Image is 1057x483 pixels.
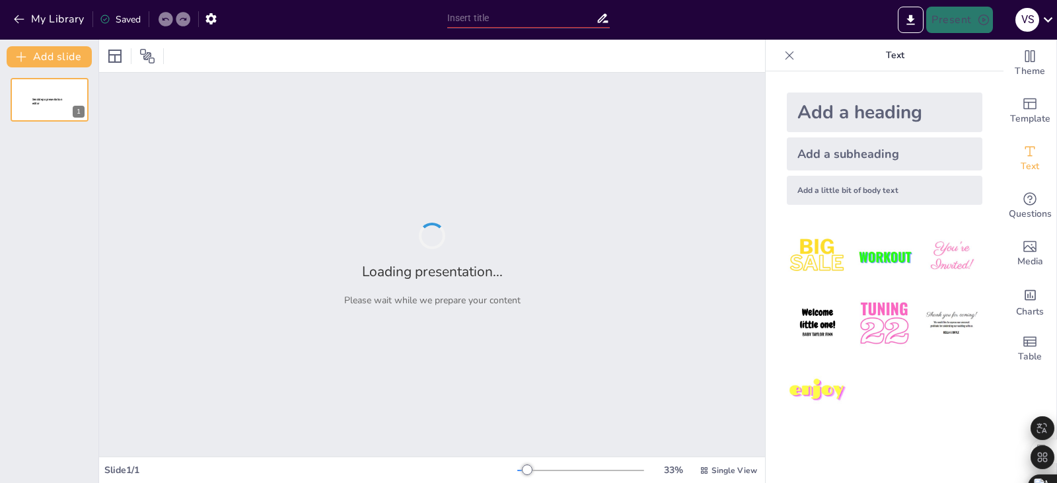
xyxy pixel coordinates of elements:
[139,48,155,64] span: Position
[1015,64,1045,79] span: Theme
[1003,278,1056,325] div: Add charts and graphs
[1003,40,1056,87] div: Change the overall theme
[898,7,924,33] button: Export to PowerPoint
[1003,182,1056,230] div: Get real-time input from your audience
[447,9,597,28] input: Insert title
[921,226,982,287] img: 3.jpeg
[854,226,915,287] img: 2.jpeg
[1021,159,1039,174] span: Text
[10,9,90,30] button: My Library
[657,464,689,476] div: 33 %
[787,360,848,422] img: 7.jpeg
[787,226,848,287] img: 1.jpeg
[800,40,990,71] p: Text
[7,46,92,67] button: Add slide
[1003,135,1056,182] div: Add text boxes
[926,7,992,33] button: Present
[1015,7,1039,33] button: V S
[1003,87,1056,135] div: Add ready made slides
[1018,350,1042,364] span: Table
[362,262,503,281] h2: Loading presentation...
[344,294,521,307] p: Please wait while we prepare your content
[921,293,982,354] img: 6.jpeg
[854,293,915,354] img: 5.jpeg
[32,98,62,105] span: Sendsteps presentation editor
[1003,325,1056,373] div: Add a table
[787,176,982,205] div: Add a little bit of body text
[787,93,982,132] div: Add a heading
[104,464,517,476] div: Slide 1 / 1
[11,78,89,122] div: 1
[1017,254,1043,269] span: Media
[1015,8,1039,32] div: V S
[787,293,848,354] img: 4.jpeg
[1009,207,1052,221] span: Questions
[1010,112,1050,126] span: Template
[100,13,141,26] div: Saved
[73,106,85,118] div: 1
[1003,230,1056,278] div: Add images, graphics, shapes or video
[1016,305,1044,319] span: Charts
[787,137,982,170] div: Add a subheading
[104,46,126,67] div: Layout
[711,465,757,476] span: Single View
